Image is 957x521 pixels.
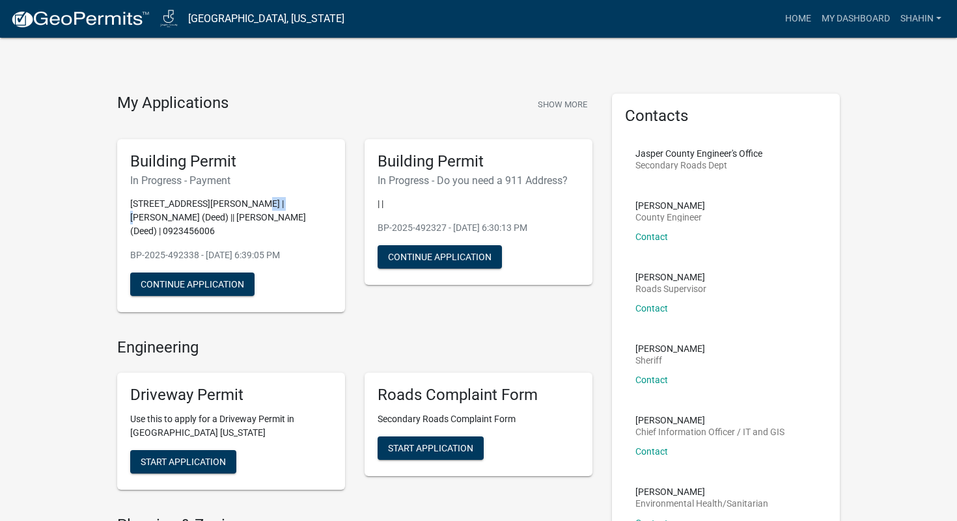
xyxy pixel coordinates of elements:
p: BP-2025-492338 - [DATE] 6:39:05 PM [130,248,332,262]
p: Use this to apply for a Driveway Permit in [GEOGRAPHIC_DATA] [US_STATE] [130,412,332,440]
button: Continue Application [378,245,502,269]
h5: Driveway Permit [130,386,332,405]
h5: Contacts [625,107,827,126]
button: Show More [533,94,592,115]
h4: My Applications [117,94,229,113]
a: Contact [635,303,668,314]
a: Contact [635,375,668,385]
a: Home [780,7,816,31]
p: BP-2025-492327 - [DATE] 6:30:13 PM [378,221,579,235]
p: Environmental Health/Sanitarian [635,499,768,508]
p: Roads Supervisor [635,284,706,293]
h6: In Progress - Payment [130,174,332,187]
h4: Engineering [117,338,592,357]
p: [STREET_ADDRESS][PERSON_NAME] | [PERSON_NAME] (Deed) || [PERSON_NAME] (Deed) | 0923456006 [130,197,332,238]
p: [PERSON_NAME] [635,201,705,210]
p: Sheriff [635,356,705,365]
a: SHAHIN [895,7,947,31]
a: My Dashboard [816,7,895,31]
button: Continue Application [130,273,255,296]
h6: In Progress - Do you need a 911 Address? [378,174,579,187]
a: Contact [635,232,668,242]
h5: Building Permit [378,152,579,171]
p: [PERSON_NAME] [635,273,706,282]
p: [PERSON_NAME] [635,487,768,496]
h5: Roads Complaint Form [378,386,579,405]
a: [GEOGRAPHIC_DATA], [US_STATE] [188,8,344,30]
p: Secondary Roads Dept [635,161,762,170]
h5: Building Permit [130,152,332,171]
p: | | [378,197,579,211]
img: Jasper County, Iowa [160,10,178,27]
p: Chief Information Officer / IT and GIS [635,427,784,436]
span: Start Application [388,443,473,453]
button: Start Application [130,450,236,474]
button: Start Application [378,436,484,460]
a: Contact [635,446,668,457]
p: Secondary Roads Complaint Form [378,412,579,426]
p: Jasper County Engineer's Office [635,149,762,158]
p: County Engineer [635,213,705,222]
span: Start Application [141,457,226,467]
p: [PERSON_NAME] [635,416,784,425]
p: [PERSON_NAME] [635,344,705,353]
